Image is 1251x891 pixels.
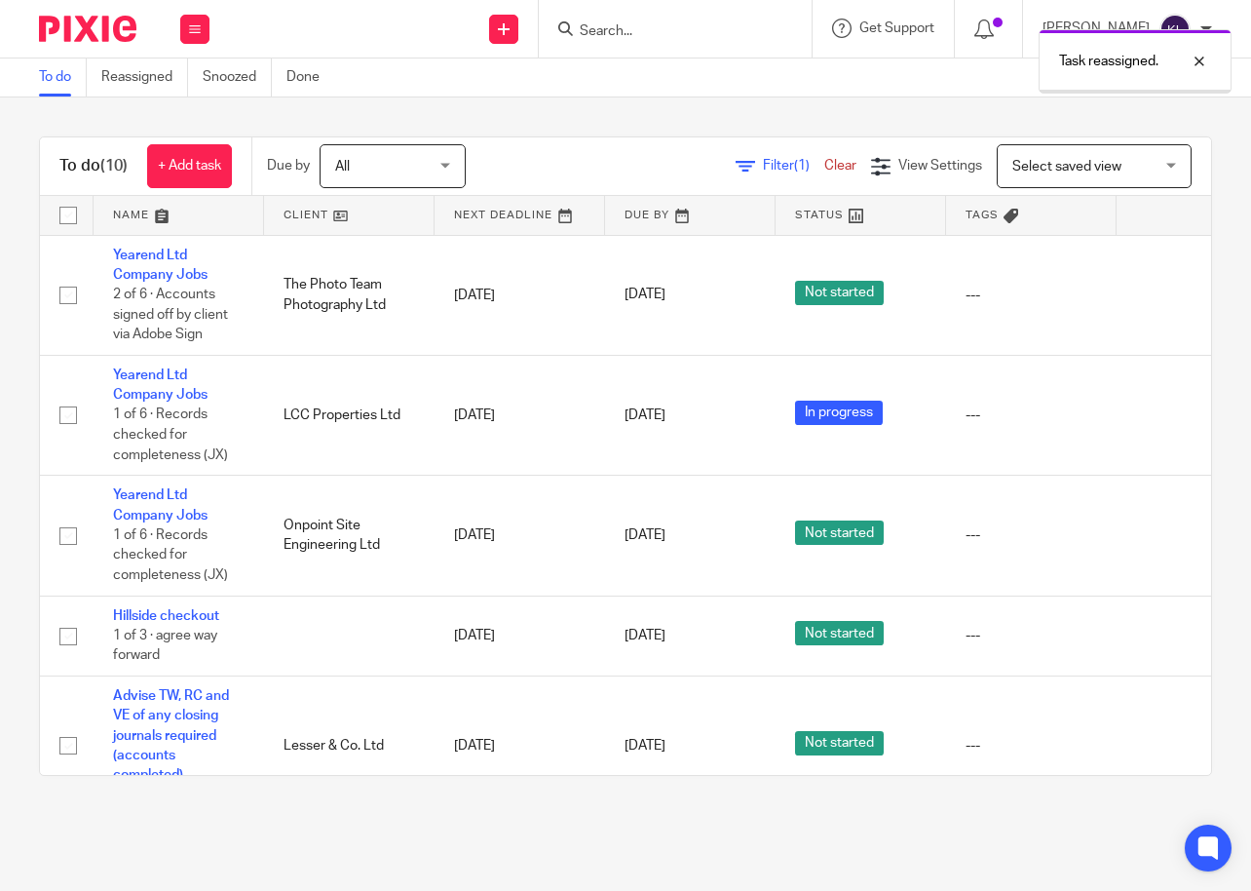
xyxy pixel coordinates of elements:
td: [DATE] [435,596,605,676]
span: [DATE] [625,528,665,542]
span: Not started [795,521,884,545]
span: 1 of 6 · Records checked for completeness (JX) [113,408,228,462]
div: --- [966,286,1097,305]
span: In progress [795,401,883,425]
td: [DATE] [435,476,605,596]
td: The Photo Team Photography Ltd [264,235,435,355]
span: All [335,160,350,174]
a: Advise TW, RC and VE of any closing journals required (accounts completed) [113,689,229,782]
a: Snoozed [203,58,272,97]
div: --- [966,736,1097,755]
span: Filter [763,159,824,173]
a: Clear [824,159,856,173]
a: + Add task [147,144,232,188]
td: Onpoint Site Engineering Ltd [264,476,435,596]
p: Task reassigned. [1059,52,1158,71]
span: (1) [794,159,810,173]
td: [DATE] [435,677,605,816]
span: [DATE] [625,408,665,422]
a: Yearend Ltd Company Jobs [113,368,208,402]
a: To do [39,58,87,97]
a: Done [286,58,334,97]
div: --- [966,626,1097,645]
div: --- [966,406,1097,425]
span: View Settings [898,159,982,173]
span: Select saved view [1012,160,1121,174]
input: Search [578,23,753,41]
span: (10) [100,158,128,174]
span: 1 of 6 · Records checked for completeness (JX) [113,528,228,582]
td: Lesser & Co. Ltd [264,677,435,816]
span: Not started [795,621,884,645]
span: 1 of 3 · agree way forward [113,629,217,663]
span: 2 of 6 · Accounts signed off by client via Adobe Sign [113,288,228,341]
td: [DATE] [435,355,605,475]
span: [DATE] [625,289,665,302]
span: Not started [795,731,884,755]
td: LCC Properties Ltd [264,355,435,475]
span: [DATE] [625,739,665,753]
h1: To do [59,156,128,176]
span: Tags [966,210,999,220]
a: Yearend Ltd Company Jobs [113,249,208,282]
p: Due by [267,156,310,175]
img: Pixie [39,16,136,42]
a: Yearend Ltd Company Jobs [113,488,208,522]
span: Not started [795,281,884,305]
img: svg%3E [1159,14,1191,45]
a: Hillside checkout [113,609,219,623]
a: Reassigned [101,58,188,97]
td: [DATE] [435,235,605,355]
span: [DATE] [625,629,665,642]
div: --- [966,525,1097,545]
